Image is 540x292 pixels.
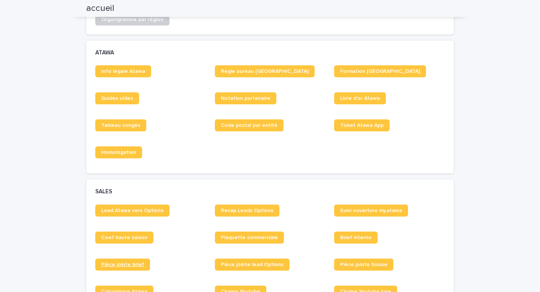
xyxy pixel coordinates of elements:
[95,205,169,217] a: Lead Atawa vers Options
[101,96,133,101] span: Guides utiles
[221,262,283,267] span: Pièce jointe lead Options
[101,69,145,74] span: Info légale Atawa
[95,146,142,158] a: Homologation
[215,119,283,131] a: Code postal par entité
[101,123,140,128] span: Tableau congés
[95,259,150,271] a: Pièce jointe brief
[101,208,163,213] span: Lead Atawa vers Options
[101,150,136,155] span: Homologation
[101,262,144,267] span: Pièce jointe brief
[334,92,386,104] a: Livre d'or Atawa
[95,14,169,26] a: Organigramme par région
[95,119,146,131] a: Tableau congés
[215,92,276,104] a: Notation partenaire
[95,65,151,77] a: Info légale Atawa
[340,208,402,213] span: Suivi ouverture my.atawa
[334,119,390,131] a: Ticket Atawa App
[334,232,378,244] a: Brief interne
[334,205,408,217] a: Suivi ouverture my.atawa
[215,65,315,77] a: Règle bureau [GEOGRAPHIC_DATA]
[221,208,273,213] span: Recap Leads Options
[101,235,147,240] span: Coef haute saison
[95,50,114,56] h2: ATAWA
[215,259,289,271] a: Pièce jointe lead Options
[101,17,163,22] span: Organigramme par région
[340,123,384,128] span: Ticket Atawa App
[221,123,277,128] span: Code postal par entité
[334,65,426,77] a: Formation [GEOGRAPHIC_DATA]
[221,69,309,74] span: Règle bureau [GEOGRAPHIC_DATA]
[340,262,387,267] span: Pièce jointe Suisse
[340,235,372,240] span: Brief interne
[95,188,112,195] h2: SALES
[95,92,139,104] a: Guides utiles
[340,69,420,74] span: Formation [GEOGRAPHIC_DATA]
[215,205,279,217] a: Recap Leads Options
[340,96,380,101] span: Livre d'or Atawa
[334,259,393,271] a: Pièce jointe Suisse
[86,3,114,14] h2: accueil
[221,235,278,240] span: Plaquette commerciale
[215,232,284,244] a: Plaquette commerciale
[95,232,153,244] a: Coef haute saison
[221,96,270,101] span: Notation partenaire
